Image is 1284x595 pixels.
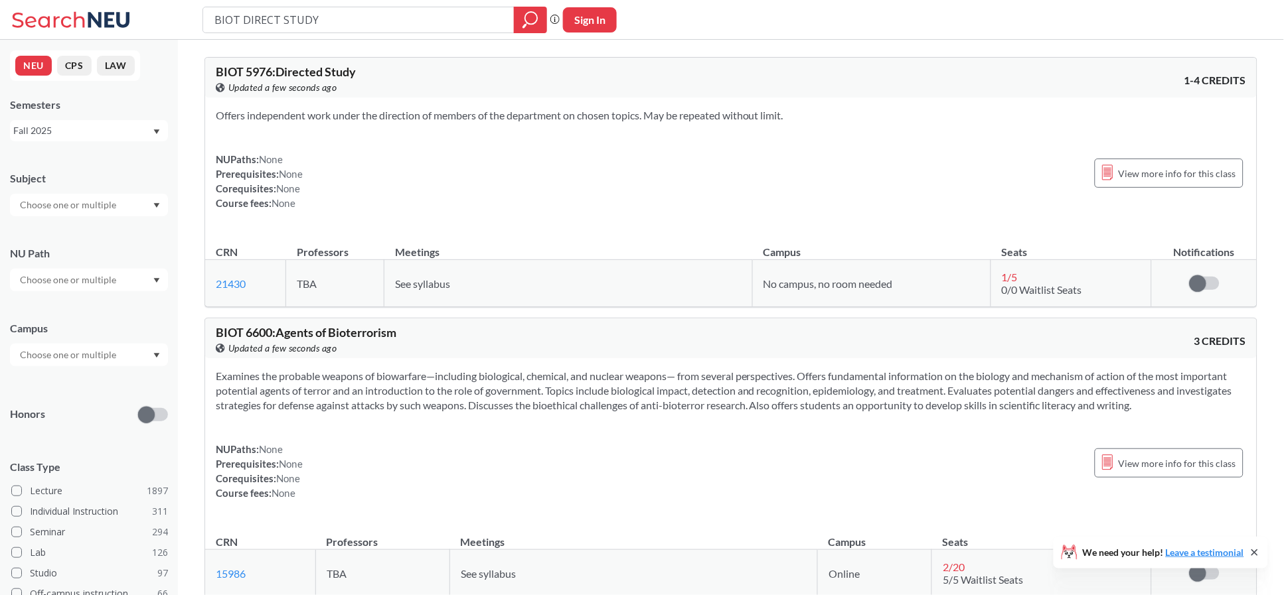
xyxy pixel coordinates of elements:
[152,504,168,519] span: 311
[216,369,1246,413] section: Examines the probable weapons of biowarfare—including biological, chemical, and nuclear weapons— ...
[991,231,1151,260] th: Seats
[943,561,965,573] span: 2 / 20
[10,407,45,422] p: Honors
[1194,334,1246,348] span: 3 CREDITS
[1184,73,1246,88] span: 1-4 CREDITS
[1119,165,1236,182] span: View more info for this class
[216,535,238,549] div: CRN
[153,278,160,283] svg: Dropdown arrow
[216,442,303,500] div: NUPaths: Prerequisites: Corequisites: Course fees:
[11,503,168,520] label: Individual Instruction
[10,171,168,186] div: Subject
[152,525,168,539] span: 294
[57,56,92,76] button: CPS
[522,11,538,29] svg: magnifying glass
[213,9,505,31] input: Class, professor, course number, "phrase"
[216,152,303,210] div: NUPaths: Prerequisites: Corequisites: Course fees:
[216,245,238,259] div: CRN
[818,521,932,550] th: Campus
[259,443,283,455] span: None
[286,260,384,307] td: TBA
[13,197,125,213] input: Choose one or multiple
[153,353,160,358] svg: Dropdown arrow
[153,203,160,208] svg: Dropdown arrow
[10,246,168,261] div: NU Path
[461,567,516,580] span: See syllabus
[514,7,547,33] div: magnifying glass
[279,168,303,180] span: None
[276,472,300,484] span: None
[216,567,246,580] a: 15986
[228,80,337,95] span: Updated a few seconds ago
[10,344,168,366] div: Dropdown arrow
[272,487,295,499] span: None
[395,277,450,290] span: See syllabus
[216,108,1246,123] section: Offers independent work under the direction of members of the department on chosen topics. May be...
[10,269,168,291] div: Dropdown arrow
[932,521,1152,550] th: Seats
[752,231,991,260] th: Campus
[384,231,752,260] th: Meetings
[10,321,168,336] div: Campus
[147,484,168,498] span: 1897
[1119,455,1236,472] span: View more info for this class
[10,98,168,112] div: Semesters
[449,521,817,550] th: Meetings
[276,182,300,194] span: None
[1002,283,1082,296] span: 0/0 Waitlist Seats
[216,277,246,290] a: 21430
[216,64,356,79] span: BIOT 5976 : Directed Study
[13,272,125,288] input: Choose one or multiple
[316,521,450,550] th: Professors
[10,460,168,474] span: Class Type
[13,347,125,363] input: Choose one or multiple
[1152,231,1257,260] th: Notifications
[11,564,168,582] label: Studio
[259,153,283,165] span: None
[1083,548,1244,557] span: We need your help!
[11,523,168,541] label: Seminar
[1166,547,1244,558] a: Leave a testimonial
[279,458,303,470] span: None
[1152,521,1257,550] th: Notifications
[272,197,295,209] span: None
[153,129,160,135] svg: Dropdown arrow
[97,56,135,76] button: LAW
[1002,271,1018,283] span: 1 / 5
[11,544,168,561] label: Lab
[752,260,991,307] td: No campus, no room needed
[10,194,168,216] div: Dropdown arrow
[152,545,168,560] span: 126
[13,123,152,138] div: Fall 2025
[563,7,617,33] button: Sign In
[216,325,396,340] span: BIOT 6600 : Agents of Bioterrorism
[286,231,384,260] th: Professors
[943,573,1023,586] span: 5/5 Waitlist Seats
[10,120,168,141] div: Fall 2025Dropdown arrow
[15,56,52,76] button: NEU
[157,566,168,580] span: 97
[228,341,337,356] span: Updated a few seconds ago
[11,482,168,499] label: Lecture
